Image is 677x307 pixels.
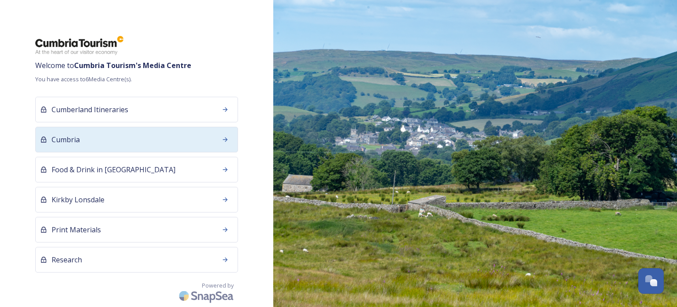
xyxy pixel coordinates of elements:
span: Kirkby Lonsdale [52,194,104,205]
a: Kirkby Lonsdale [35,187,238,217]
span: Powered by [202,281,234,290]
span: Cumberland Itineraries [52,104,128,115]
span: You have access to 6 Media Centre(s). [35,75,238,83]
a: Food & Drink in [GEOGRAPHIC_DATA] [35,157,238,187]
span: Print Materials [52,224,101,235]
img: SnapSea Logo [176,285,238,306]
span: Food & Drink in [GEOGRAPHIC_DATA] [52,164,175,175]
a: Research [35,247,238,277]
img: ct_logo.png [35,35,123,56]
button: Open Chat [638,268,664,294]
strong: Cumbria Tourism 's Media Centre [74,61,191,70]
a: Cumbria [35,127,238,157]
a: Cumberland Itineraries [35,97,238,127]
span: Research [52,254,82,265]
span: Cumbria [52,134,80,145]
span: Welcome to [35,60,238,71]
a: Print Materials [35,217,238,247]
